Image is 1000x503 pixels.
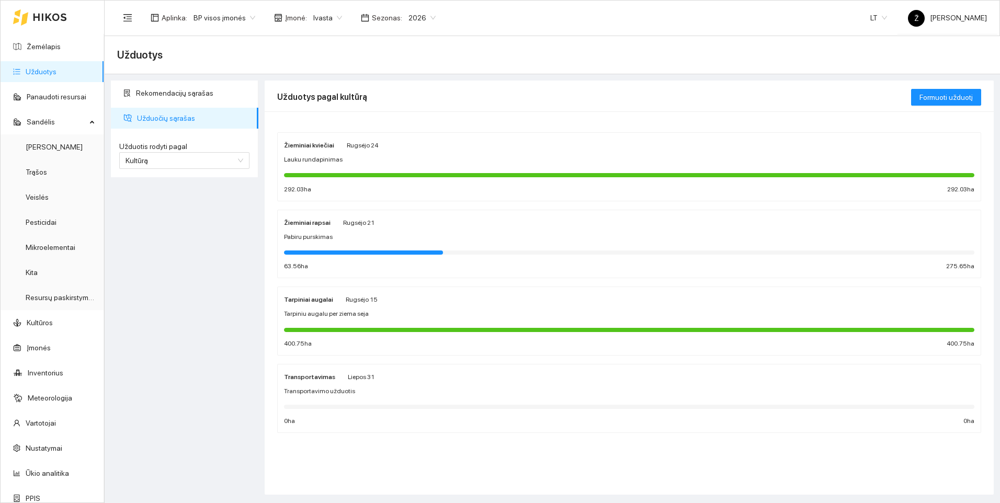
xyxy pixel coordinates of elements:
span: [PERSON_NAME] [908,14,987,22]
a: Pesticidai [26,218,56,226]
a: Mikroelementai [26,243,75,251]
span: Ivasta [313,10,342,26]
span: BP visos įmonės [194,10,255,26]
span: Rekomendacijų sąrašas [136,83,250,104]
span: Rugsėjo 15 [346,296,378,303]
span: Transportavimo užduotis [284,386,355,396]
a: Inventorius [28,369,63,377]
span: Liepos 31 [348,373,374,381]
div: Užduotys pagal kultūrą [277,82,911,112]
a: Įmonės [27,344,51,352]
span: 275.65 ha [946,261,974,271]
span: 292.03 ha [947,185,974,195]
span: Lauku rundapinimas [284,155,343,165]
span: Įmonė : [285,12,307,24]
span: menu-fold [123,13,132,22]
a: Tarpiniai augalaiRugsėjo 15Tarpiniu augalu per ziema seja400.75ha400.75ha [277,287,981,356]
span: 0 ha [284,416,295,426]
label: Užduotis rodyti pagal [119,141,249,152]
a: Nustatymai [26,444,62,452]
a: Resursų paskirstymas [26,293,96,302]
span: Rugsėjo 24 [347,142,378,149]
a: Kultūros [27,318,53,327]
span: Formuoti užduotį [919,92,973,103]
a: Kita [26,268,38,277]
a: Veislės [26,193,49,201]
span: shop [274,14,282,22]
span: calendar [361,14,369,22]
span: Sandėlis [27,111,86,132]
span: 0 ha [963,416,974,426]
button: menu-fold [117,7,138,28]
span: 400.75 ha [947,339,974,349]
span: layout [151,14,159,22]
a: Žieminiai rapsaiRugsėjo 21Pabiru purskimas63.56ha275.65ha [277,210,981,279]
strong: Transportavimas [284,373,335,381]
button: Formuoti užduotį [911,89,981,106]
span: Rugsėjo 21 [343,219,374,226]
span: Užduočių sąrašas [137,108,250,129]
a: Žieminiai kviečiaiRugsėjo 24Lauku rundapinimas292.03ha292.03ha [277,132,981,201]
span: Ž [914,10,919,27]
strong: Žieminiai rapsai [284,219,331,226]
strong: Žieminiai kviečiai [284,142,334,149]
span: Aplinka : [162,12,187,24]
span: Tarpiniu augalu per ziema seja [284,309,369,319]
span: Sezonas : [372,12,402,24]
span: 2026 [408,10,436,26]
span: 63.56 ha [284,261,308,271]
a: [PERSON_NAME] [26,143,83,151]
span: LT [870,10,887,26]
a: Panaudoti resursai [27,93,86,101]
a: PPIS [26,494,40,502]
a: Meteorologija [28,394,72,402]
a: Užduotys [26,67,56,76]
strong: Tarpiniai augalai [284,296,333,303]
a: Ūkio analitika [26,469,69,477]
span: Kultūrą [126,156,148,165]
span: 292.03 ha [284,185,311,195]
a: Trąšos [26,168,47,176]
a: TransportavimasLiepos 31Transportavimo užduotis0ha0ha [277,364,981,433]
a: Vartotojai [26,419,56,427]
span: 400.75 ha [284,339,312,349]
span: Pabiru purskimas [284,232,333,242]
a: Žemėlapis [27,42,61,51]
span: solution [123,89,131,97]
span: Užduotys [117,47,163,63]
